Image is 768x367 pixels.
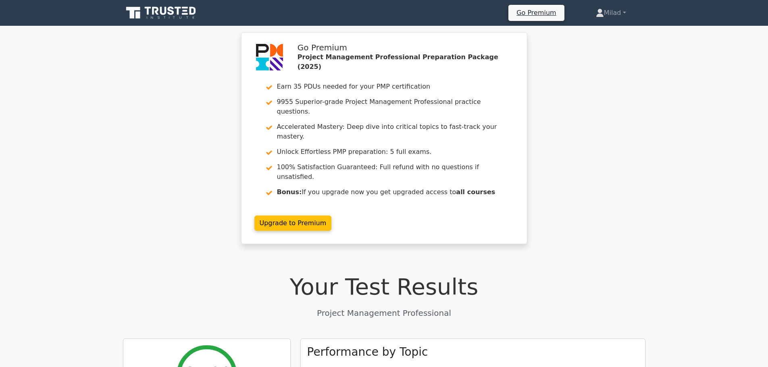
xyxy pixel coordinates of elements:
p: Project Management Professional [123,307,645,319]
h3: Performance by Topic [307,345,428,359]
a: Upgrade to Premium [254,216,332,231]
a: Milad [577,5,645,21]
a: Go Premium [512,7,561,18]
h1: Your Test Results [123,273,645,300]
